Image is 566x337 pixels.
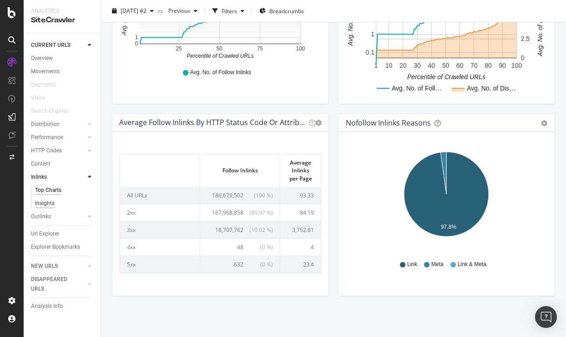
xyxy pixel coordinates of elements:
[31,120,85,129] a: Distribution
[511,62,522,69] text: 100
[35,186,61,195] div: Top Charts
[132,16,138,23] text: 10
[392,85,441,92] text: Avg. No. of Foll…
[120,221,200,238] td: 3xx
[120,273,200,290] td: noindex
[31,159,51,169] div: Content
[31,40,71,50] div: CURRENT URLS
[35,199,55,208] div: Insights
[441,224,456,230] text: 97.8%
[535,306,557,328] div: Open Intercom Messenger
[217,45,223,52] text: 50
[280,221,321,238] td: 3,752.81
[499,62,506,69] text: 90
[209,4,248,18] button: Filters
[212,191,243,199] span: 186,679,502
[521,55,525,62] text: 0
[31,133,85,142] a: Performance
[366,49,375,56] text: 0.1
[442,62,450,69] text: 50
[31,54,53,63] div: Overview
[246,226,273,234] span: ( 10.02 % )
[456,62,464,69] text: 60
[371,31,374,38] text: 1
[399,62,407,69] text: 20
[31,242,94,252] a: Explorer Bookmarks
[187,53,253,59] text: Percentile of Crawled URLs
[280,154,321,186] th: Average Inlinks per Page
[212,209,243,216] span: 167,968,858
[31,262,85,271] a: NEW URLS
[470,62,478,69] text: 70
[119,116,305,129] h4: Average Follow Inlinks by HTTP Status Code or Attribute
[407,261,417,268] span: Link
[31,120,60,129] div: Distribution
[458,261,486,268] span: Link & Meta
[234,261,243,268] span: 632
[157,7,165,15] span: vs
[35,199,94,208] a: Insights
[31,212,51,221] div: Outlinks
[31,172,85,182] a: Inlinks
[246,243,273,251] span: ( 0 % )
[135,40,138,47] text: 0
[31,159,94,169] a: Content
[280,204,321,221] td: 84.19
[31,302,94,311] a: Analysis Info
[31,40,85,50] a: CURRENT URLS
[31,172,47,182] div: Inlinks
[31,93,54,103] a: Visits
[31,93,45,103] div: Visits
[521,35,530,42] text: 2.5
[108,4,157,18] button: [DATE] #2
[315,120,322,126] i: Options
[431,261,444,268] span: Meta
[31,67,60,76] div: Movements
[269,7,304,15] span: Breadcrumbs
[31,275,85,294] a: DISAPPEARED URLS
[200,154,280,186] th: Follow Inlinks
[31,275,77,294] div: DISAPPEARED URLS
[120,204,200,221] td: 2xx
[135,35,138,41] text: 1
[246,209,273,216] span: ( 89.97 % )
[31,302,63,311] div: Analysis Info
[190,69,252,76] span: Avg. No. of Follow Inlinks
[31,229,94,239] a: Url Explorer
[121,7,147,15] span: 2025 Aug. 22nd #2
[165,7,190,15] span: Previous
[280,187,321,204] td: 93.33
[346,118,431,127] div: Nofollow Inlinks Reasons
[237,243,243,251] span: 48
[31,106,78,116] a: Search Engines
[246,261,273,268] span: ( 0 % )
[31,54,94,63] a: Overview
[407,73,485,80] text: Percentile of Crawled URLs
[280,273,321,290] td: 11.78
[385,62,393,69] text: 10
[31,146,62,156] div: HTTP Codes
[428,62,435,69] text: 40
[176,45,182,52] text: 25
[31,212,85,221] a: Outlinks
[280,238,321,256] td: 4
[35,186,94,195] a: Top Charts
[31,146,85,156] a: HTTP Codes
[374,62,378,69] text: 1
[31,106,69,116] div: Search Engines
[120,256,200,273] td: 5xx
[31,80,56,90] div: Segments
[485,62,492,69] text: 80
[31,229,59,239] div: Url Explorer
[222,7,237,15] div: Filters
[31,133,63,142] div: Performance
[31,7,93,15] div: Analytics
[414,62,421,69] text: 30
[215,226,243,234] span: 18,707,762
[120,187,200,204] td: All URLs
[346,146,547,252] svg: A chart.
[257,45,263,52] text: 75
[31,262,58,271] div: NEW URLS
[246,191,273,199] span: ( 100 % )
